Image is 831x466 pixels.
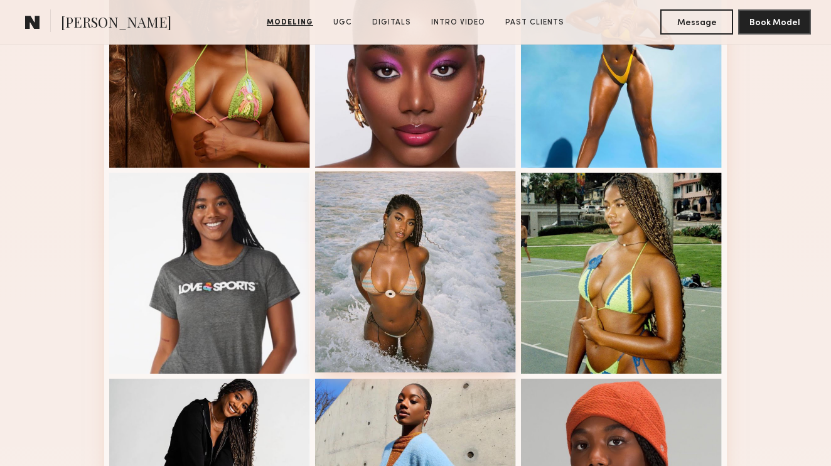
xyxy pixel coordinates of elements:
a: Book Model [738,16,811,27]
button: Message [660,9,733,35]
a: Intro Video [426,17,490,28]
button: Book Model [738,9,811,35]
a: Digitals [367,17,416,28]
a: Modeling [262,17,318,28]
a: Past Clients [500,17,569,28]
a: UGC [328,17,357,28]
span: [PERSON_NAME] [61,13,171,35]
